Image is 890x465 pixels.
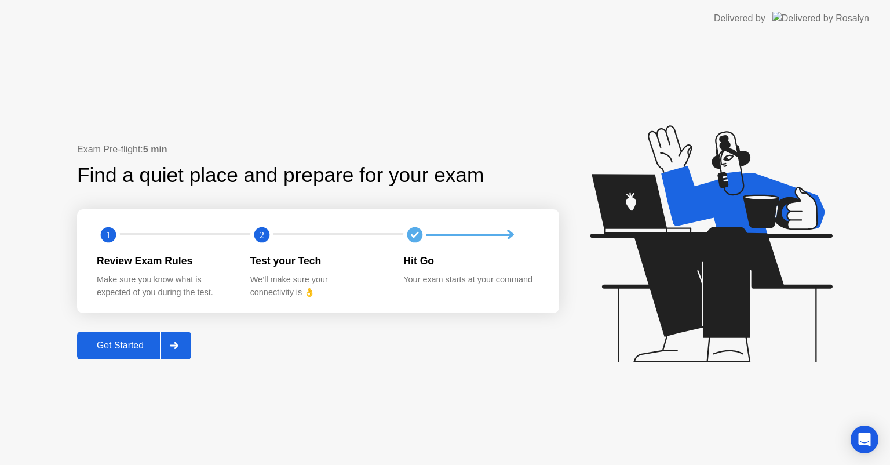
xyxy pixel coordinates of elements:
div: Make sure you know what is expected of you during the test. [97,274,232,299]
div: Open Intercom Messenger [851,426,878,453]
div: Delivered by [714,12,765,26]
div: Your exam starts at your command [403,274,538,286]
div: Test your Tech [250,253,385,268]
button: Get Started [77,332,191,359]
text: 2 [260,230,264,241]
b: 5 min [143,144,167,154]
img: Delivered by Rosalyn [772,12,869,25]
div: We’ll make sure your connectivity is 👌 [250,274,385,299]
div: Review Exam Rules [97,253,232,268]
text: 1 [106,230,111,241]
div: Find a quiet place and prepare for your exam [77,160,486,191]
div: Get Started [81,340,160,351]
div: Hit Go [403,253,538,268]
div: Exam Pre-flight: [77,143,559,157]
